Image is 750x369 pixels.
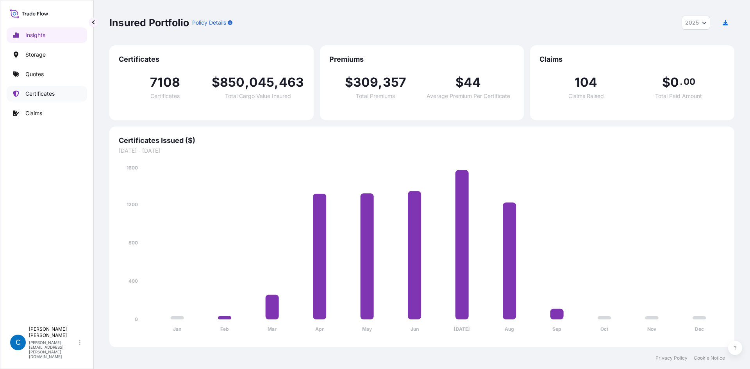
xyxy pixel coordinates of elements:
[129,278,138,284] tspan: 400
[129,240,138,246] tspan: 800
[552,326,561,332] tspan: Sep
[25,90,55,98] p: Certificates
[356,93,395,99] span: Total Premiums
[455,76,464,89] span: $
[362,326,372,332] tspan: May
[655,93,702,99] span: Total Paid Amount
[29,340,77,359] p: [PERSON_NAME][EMAIL_ADDRESS][PERSON_NAME][DOMAIN_NAME]
[25,31,45,39] p: Insights
[7,47,87,62] a: Storage
[220,76,245,89] span: 850
[7,66,87,82] a: Quotes
[685,19,699,27] span: 2025
[568,93,604,99] span: Claims Raised
[225,93,291,99] span: Total Cargo Value Insured
[127,165,138,171] tspan: 1600
[245,76,249,89] span: ,
[212,76,220,89] span: $
[353,76,379,89] span: 309
[315,326,324,332] tspan: Apr
[695,326,704,332] tspan: Dec
[454,326,470,332] tspan: [DATE]
[662,76,670,89] span: $
[383,76,407,89] span: 357
[29,326,77,339] p: [PERSON_NAME] [PERSON_NAME]
[464,76,481,89] span: 44
[7,27,87,43] a: Insights
[575,76,598,89] span: 104
[192,19,226,27] p: Policy Details
[25,70,44,78] p: Quotes
[7,86,87,102] a: Certificates
[109,16,189,29] p: Insured Portfolio
[16,339,21,346] span: C
[684,78,695,85] span: 00
[25,51,46,59] p: Storage
[670,76,679,89] span: 0
[694,355,725,361] a: Cookie Notice
[220,326,229,332] tspan: Feb
[150,93,180,99] span: Certificates
[427,93,510,99] span: Average Premium Per Certificate
[249,76,275,89] span: 045
[345,76,353,89] span: $
[505,326,514,332] tspan: Aug
[411,326,419,332] tspan: Jun
[378,76,382,89] span: ,
[329,55,515,64] span: Premiums
[539,55,725,64] span: Claims
[119,55,304,64] span: Certificates
[127,201,138,207] tspan: 1200
[173,326,181,332] tspan: Jan
[119,147,725,155] span: [DATE] - [DATE]
[682,16,710,30] button: Year Selector
[274,76,279,89] span: ,
[600,326,609,332] tspan: Oct
[268,326,277,332] tspan: Mar
[25,109,42,117] p: Claims
[279,76,304,89] span: 463
[150,76,180,89] span: 7108
[7,105,87,121] a: Claims
[647,326,657,332] tspan: Nov
[119,136,725,145] span: Certificates Issued ($)
[680,78,682,85] span: .
[135,316,138,322] tspan: 0
[655,355,687,361] a: Privacy Policy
